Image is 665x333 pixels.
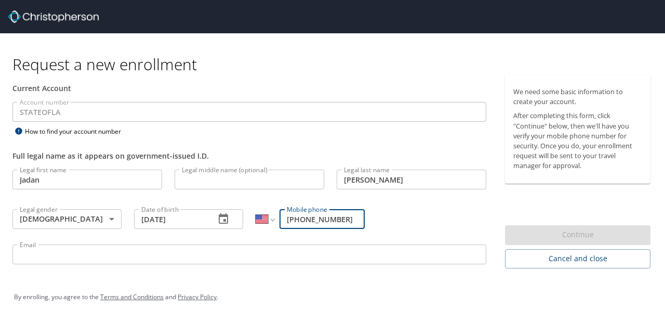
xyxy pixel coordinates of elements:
button: Cancel and close [505,249,650,268]
input: Enter phone number [280,209,365,229]
a: Privacy Policy [178,292,217,301]
input: MM/DD/YYYY [134,209,207,229]
div: Current Account [12,83,486,94]
p: After completing this form, click "Continue" below, then we'll have you verify your mobile phone ... [513,111,642,171]
img: cbt logo [8,10,99,23]
div: [DEMOGRAPHIC_DATA] [12,209,122,229]
div: Full legal name as it appears on government-issued I.D. [12,150,486,161]
div: How to find your account number [12,125,142,138]
p: We need some basic information to create your account. [513,87,642,107]
h1: Request a new enrollment [12,54,659,74]
div: By enrolling, you agree to the and . [14,284,651,310]
span: Cancel and close [513,252,642,265]
a: Terms and Conditions [100,292,164,301]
